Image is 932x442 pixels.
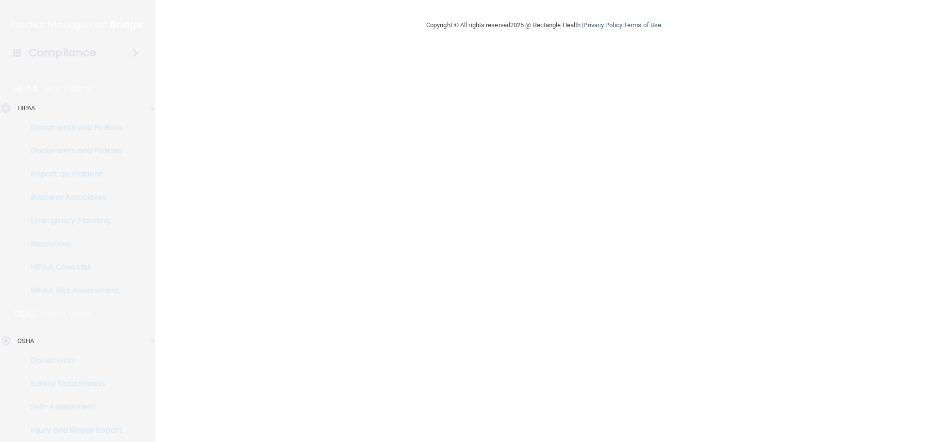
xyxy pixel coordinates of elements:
p: Report an Incident [6,169,139,179]
p: Documents [6,356,139,365]
p: Resources [6,239,139,249]
p: Learn More! [42,308,94,320]
p: HIPAA [13,83,38,95]
div: Copyright © All rights reserved 2025 @ Rectangle Health | | [366,10,721,41]
p: HIPAA [17,102,35,114]
a: Terms of Use [624,21,661,29]
p: OSHA [13,308,37,320]
p: Business Associates [6,193,139,202]
p: HIPAA Checklist [6,262,139,272]
p: Self-Assessment [6,402,139,412]
h4: Compliance [29,46,96,60]
p: Learn More! [43,83,94,95]
p: Injury and Illness Report [6,426,139,435]
p: Emergency Planning [6,216,139,226]
p: Documents and Policies [6,146,139,156]
p: Safety Data Sheets [6,379,139,389]
p: Documents and Policies [6,123,139,132]
p: OSHA [17,335,34,347]
p: HIPAA Risk Assessment [6,286,139,295]
a: Privacy Policy [583,21,622,29]
img: PMB logo [12,15,144,34]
